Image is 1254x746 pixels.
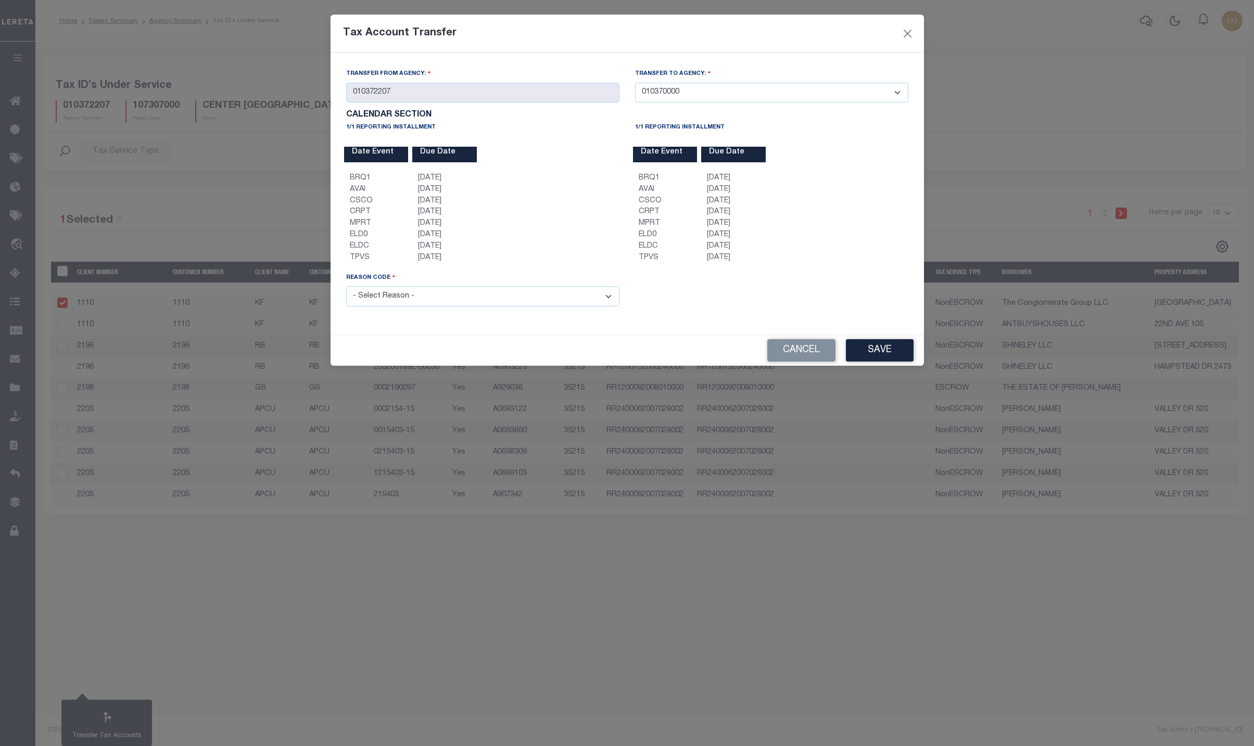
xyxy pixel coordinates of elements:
[631,229,699,241] div: ELD0
[346,123,436,132] label: 1/1 Reporting Installment
[699,218,767,229] div: [DATE]
[342,218,410,229] div: MPRT
[346,273,396,282] label: Reason Code
[342,241,410,252] div: ELDC
[342,184,410,196] div: AVAI
[631,241,699,252] div: ELDC
[767,339,835,362] button: Cancel
[635,123,725,132] label: 1/1 Reporting Installment
[342,173,410,184] div: BRQ1
[709,147,744,158] label: Due Date
[342,229,410,241] div: ELD0
[631,173,699,184] div: BRQ1
[699,241,767,252] div: [DATE]
[410,173,478,184] div: [DATE]
[699,252,767,264] div: [DATE]
[346,69,431,79] label: Transfer from Agency:
[699,184,767,196] div: [DATE]
[342,196,410,207] div: CSCO
[410,218,478,229] div: [DATE]
[846,339,914,362] button: Save
[410,252,478,264] div: [DATE]
[410,241,478,252] div: [DATE]
[352,147,394,158] label: Date Event
[346,111,908,120] h6: Calendar Section
[342,252,410,264] div: TPVS
[410,229,478,241] div: [DATE]
[410,207,478,218] div: [DATE]
[631,252,699,264] div: TPVS
[410,184,478,196] div: [DATE]
[641,147,682,158] label: Date Event
[699,173,767,184] div: [DATE]
[420,147,455,158] label: Due Date
[631,218,699,229] div: MPRT
[699,207,767,218] div: [DATE]
[699,229,767,241] div: [DATE]
[410,196,478,207] div: [DATE]
[699,196,767,207] div: [DATE]
[635,69,711,79] label: Transfer to Agency:
[631,207,699,218] div: CRPT
[631,184,699,196] div: AVAI
[342,207,410,218] div: CRPT
[631,196,699,207] div: CSCO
